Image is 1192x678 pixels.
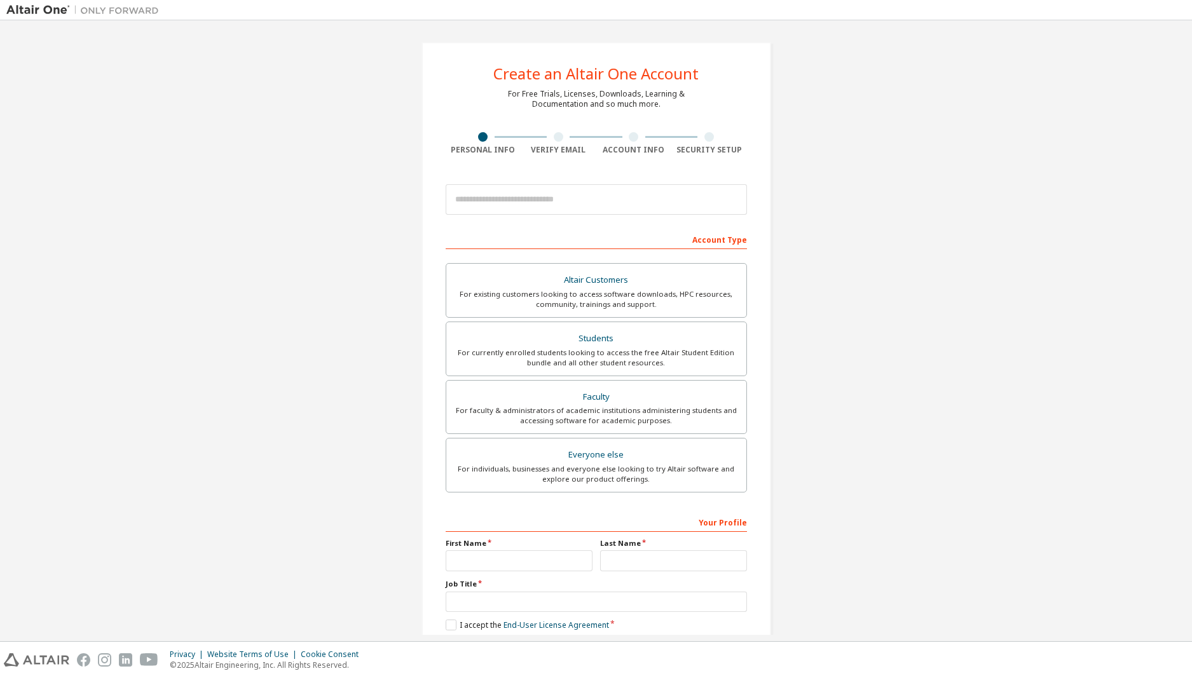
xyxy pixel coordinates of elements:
div: For existing customers looking to access software downloads, HPC resources, community, trainings ... [454,289,739,309]
div: Students [454,330,739,348]
label: I accept the [446,620,609,630]
div: For currently enrolled students looking to access the free Altair Student Edition bundle and all ... [454,348,739,368]
img: instagram.svg [98,653,111,667]
div: Your Profile [446,512,747,532]
img: youtube.svg [140,653,158,667]
img: Altair One [6,4,165,17]
img: altair_logo.svg [4,653,69,667]
label: First Name [446,538,593,548]
div: Altair Customers [454,271,739,289]
div: Verify Email [521,145,596,155]
div: Account Info [596,145,672,155]
div: Create an Altair One Account [493,66,699,81]
label: Job Title [446,579,747,589]
div: Security Setup [671,145,747,155]
div: For faculty & administrators of academic institutions administering students and accessing softwa... [454,405,739,426]
div: For individuals, businesses and everyone else looking to try Altair software and explore our prod... [454,464,739,484]
div: Website Terms of Use [207,649,301,660]
div: For Free Trials, Licenses, Downloads, Learning & Documentation and so much more. [508,89,685,109]
div: Account Type [446,229,747,249]
div: Faculty [454,388,739,406]
label: Last Name [600,538,747,548]
p: © 2025 Altair Engineering, Inc. All Rights Reserved. [170,660,366,670]
a: End-User License Agreement [504,620,609,630]
div: Everyone else [454,446,739,464]
img: linkedin.svg [119,653,132,667]
div: Privacy [170,649,207,660]
div: Personal Info [446,145,521,155]
div: Cookie Consent [301,649,366,660]
img: facebook.svg [77,653,90,667]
